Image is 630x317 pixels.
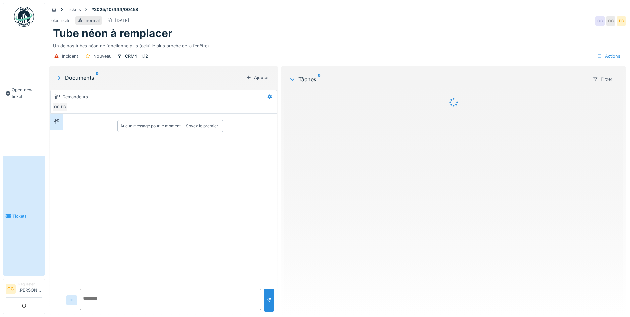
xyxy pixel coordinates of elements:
[120,123,220,129] div: Aucun message pour le moment … Soyez le premier !
[59,103,68,112] div: BB
[12,87,42,99] span: Open new ticket
[125,53,148,59] div: CRM4 : 1.12
[115,17,129,24] div: [DATE]
[86,17,100,24] div: normal
[18,282,42,287] div: Requester
[53,27,172,40] h1: Tube néon à remplacer
[18,282,42,296] li: [PERSON_NAME]
[93,53,112,59] div: Nouveau
[52,103,61,112] div: OG
[53,40,622,49] div: Un de nos tubes néon ne fonctionne plus (celui le plus proche de la fenêtre).
[51,17,70,24] div: électricité
[6,282,42,298] a: OG Requester[PERSON_NAME]
[12,213,42,219] span: Tickets
[89,6,141,13] strong: #2025/10/444/00498
[62,94,88,100] div: Demandeurs
[590,74,615,84] div: Filtrer
[289,75,587,83] div: Tâches
[6,284,16,294] li: OG
[595,16,605,26] div: OG
[617,16,626,26] div: BB
[96,74,99,82] sup: 0
[318,75,321,83] sup: 0
[56,74,243,82] div: Documents
[3,30,45,156] a: Open new ticket
[594,52,623,61] div: Actions
[14,7,34,27] img: Badge_color-CXgf-gQk.svg
[3,156,45,276] a: Tickets
[243,73,272,82] div: Ajouter
[67,6,81,13] div: Tickets
[606,16,615,26] div: OG
[62,53,78,59] div: Incident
